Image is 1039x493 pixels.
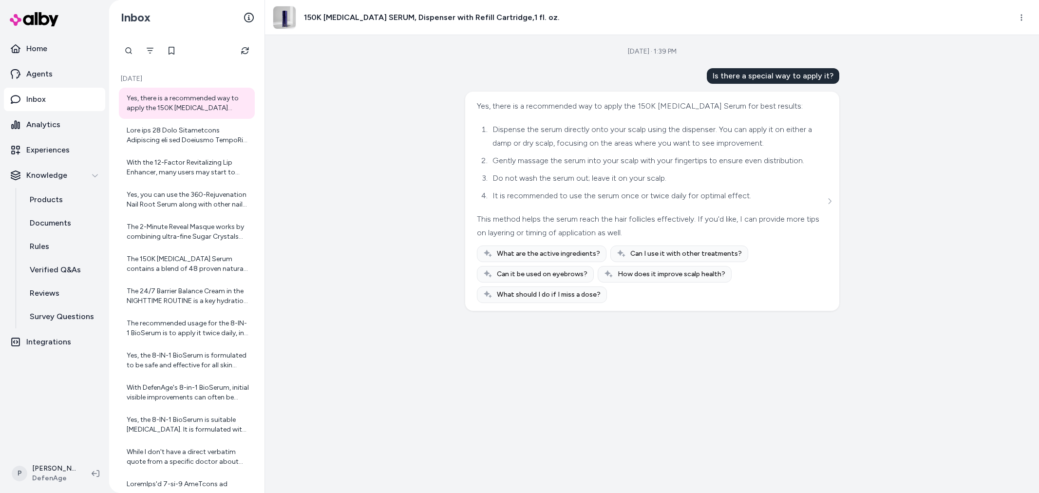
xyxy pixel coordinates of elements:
button: Knowledge [4,164,105,187]
p: Experiences [26,144,70,156]
a: With DefenAge's 8-in-1 BioSerum, initial visible improvements can often be seen in as little as o... [119,377,255,408]
a: Yes, the 8-IN-1 BioSerum is formulated to be safe and effective for all skin types. It features a... [119,345,255,376]
span: How does it improve scalp health? [618,269,725,279]
h2: Inbox [121,10,151,25]
a: The 24/7 Barrier Balance Cream in the NIGHTTIME ROUTINE is a key hydration product formulated wit... [119,281,255,312]
div: Yes, there is a recommended way to apply the 150K [MEDICAL_DATA] Serum for best results: 1. Dispe... [127,94,249,113]
div: Yes, you can use the 360-Rejuvenation Nail Root Serum along with other nail products. For best re... [127,190,249,209]
div: Yes, the 8-IN-1 BioSerum is formulated to be safe and effective for all skin types. It features a... [127,351,249,370]
div: Yes, the 8-IN-1 BioSerum is suitable [MEDICAL_DATA]. It is formulated with a gentle yet advanced ... [127,415,249,435]
div: Lore ips 28 Dolo Sitametcons Adipiscing eli sed Doeiusmo TempoRin utlab etd magnaal en AdminImv'q... [127,126,249,145]
div: The 150K [MEDICAL_DATA] Serum contains a blend of 48 proven natural ingredients infused at their ... [127,254,249,274]
p: Documents [30,217,71,229]
button: See more [824,195,835,207]
p: Integrations [26,336,71,348]
button: P[PERSON_NAME]DefenAge [6,458,84,489]
a: Survey Questions [20,305,105,328]
button: Filter [140,41,160,60]
li: Gently massage the serum into your scalp with your fingertips to ensure even distribution. [490,154,825,168]
span: P [12,466,27,481]
a: The 2-Minute Reveal Masque works by combining ultra-fine Sugar Crystals with Triple Enzyme Techno... [119,216,255,247]
a: The recommended usage for the 8-IN-1 BioSerum is to apply it twice daily, in the morning and even... [119,313,255,344]
div: The recommended usage for the 8-IN-1 BioSerum is to apply it twice daily, in the morning and even... [127,319,249,338]
a: Verified Q&As [20,258,105,282]
span: What should I do if I miss a dose? [497,290,601,300]
p: Products [30,194,63,206]
a: Experiences [4,138,105,162]
span: What are the active ingredients? [497,249,600,259]
p: Reviews [30,287,59,299]
p: Agents [26,68,53,80]
a: While I don't have a direct verbatim quote from a specific doctor about redness and defensins in ... [119,441,255,473]
div: [DATE] · 1:39 PM [628,47,677,57]
p: Rules [30,241,49,252]
a: Documents [20,211,105,235]
a: Inbox [4,88,105,111]
div: While I don't have a direct verbatim quote from a specific doctor about redness and defensins in ... [127,447,249,467]
a: Reviews [20,282,105,305]
div: Is there a special way to apply it? [707,68,839,84]
p: Knowledge [26,170,67,181]
img: hair-serum-30-ml.jpg [273,6,296,29]
a: Lore ips 28 Dolo Sitametcons Adipiscing eli sed Doeiusmo TempoRin utlab etd magnaal en AdminImv'q... [119,120,255,151]
h3: 150K [MEDICAL_DATA] SERUM, Dispenser with Refill Cartridge,1 fl. oz. [304,12,560,23]
a: Products [20,188,105,211]
a: Yes, there is a recommended way to apply the 150K [MEDICAL_DATA] Serum for best results: 1. Dispe... [119,88,255,119]
span: Can it be used on eyebrows? [497,269,587,279]
img: alby Logo [10,12,58,26]
li: Do not wash the serum out; leave it on your scalp. [490,171,825,185]
div: This method helps the serum reach the hair follicles effectively. If you'd like, I can provide mo... [477,212,825,240]
div: The 24/7 Barrier Balance Cream in the NIGHTTIME ROUTINE is a key hydration product formulated wit... [127,286,249,306]
a: Yes, you can use the 360-Rejuvenation Nail Root Serum along with other nail products. For best re... [119,184,255,215]
span: Can I use it with other treatments? [630,249,742,259]
a: Home [4,37,105,60]
a: Yes, the 8-IN-1 BioSerum is suitable [MEDICAL_DATA]. It is formulated with a gentle yet advanced ... [119,409,255,440]
p: [PERSON_NAME] [32,464,76,474]
div: The 2-Minute Reveal Masque works by combining ultra-fine Sugar Crystals with Triple Enzyme Techno... [127,222,249,242]
li: It is recommended to use the serum once or twice daily for optimal effect. [490,189,825,203]
a: Integrations [4,330,105,354]
a: Agents [4,62,105,86]
div: With DefenAge's 8-in-1 BioSerum, initial visible improvements can often be seen in as little as o... [127,383,249,402]
a: Rules [20,235,105,258]
p: [DATE] [119,74,255,84]
div: Yes, there is a recommended way to apply the 150K [MEDICAL_DATA] Serum for best results: [477,99,825,113]
p: Verified Q&As [30,264,81,276]
button: Refresh [235,41,255,60]
p: Inbox [26,94,46,105]
span: DefenAge [32,474,76,483]
p: Analytics [26,119,60,131]
a: With the 12-Factor Revitalizing Lip Enhancer, many users may start to notice initial improvements... [119,152,255,183]
p: Home [26,43,47,55]
li: Dispense the serum directly onto your scalp using the dispenser. You can apply it on either a dam... [490,123,825,150]
p: Survey Questions [30,311,94,322]
a: Analytics [4,113,105,136]
a: The 150K [MEDICAL_DATA] Serum contains a blend of 48 proven natural ingredients infused at their ... [119,248,255,280]
div: With the 12-Factor Revitalizing Lip Enhancer, many users may start to notice initial improvements... [127,158,249,177]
